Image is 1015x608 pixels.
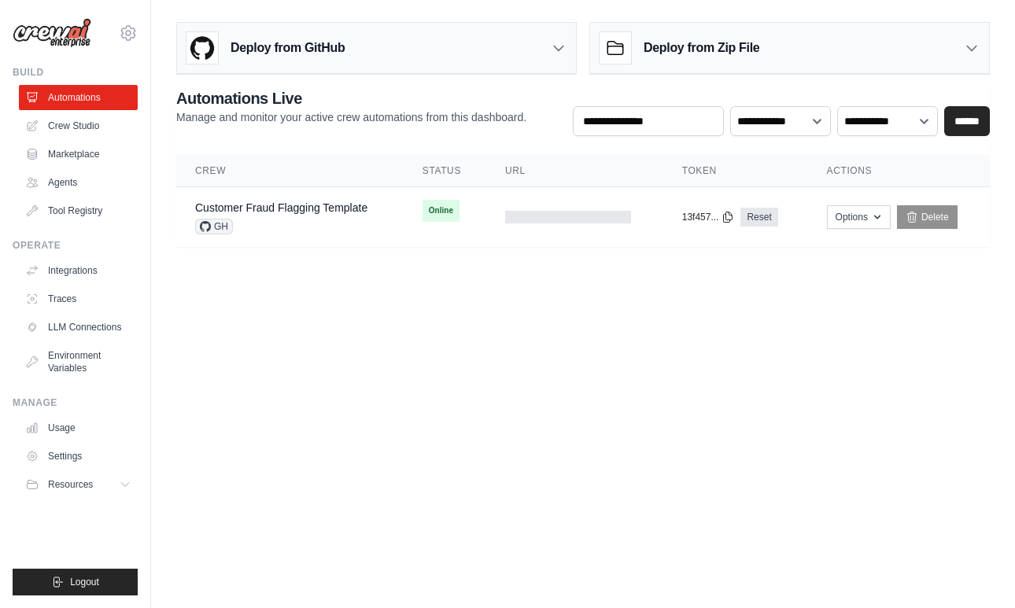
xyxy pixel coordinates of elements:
[19,170,138,195] a: Agents
[663,155,808,187] th: Token
[644,39,759,57] h3: Deploy from Zip File
[13,396,138,409] div: Manage
[186,32,218,64] img: GitHub Logo
[19,85,138,110] a: Automations
[48,478,93,491] span: Resources
[19,142,138,167] a: Marketplace
[19,343,138,381] a: Environment Variables
[827,205,891,229] button: Options
[195,219,233,234] span: GH
[19,315,138,340] a: LLM Connections
[740,208,777,227] a: Reset
[897,205,958,229] a: Delete
[195,201,367,214] a: Customer Fraud Flagging Template
[936,532,1015,608] iframe: Chat Widget
[70,576,99,588] span: Logout
[19,198,138,223] a: Tool Registry
[13,18,91,48] img: Logo
[231,39,345,57] h3: Deploy from GitHub
[19,286,138,311] a: Traces
[176,155,404,187] th: Crew
[19,472,138,497] button: Resources
[13,239,138,252] div: Operate
[423,200,460,222] span: Online
[936,532,1015,608] div: Widget chat
[19,113,138,138] a: Crew Studio
[682,211,735,223] button: 13f457...
[19,258,138,283] a: Integrations
[176,109,526,125] p: Manage and monitor your active crew automations from this dashboard.
[19,415,138,440] a: Usage
[808,155,990,187] th: Actions
[19,444,138,469] a: Settings
[176,87,526,109] h2: Automations Live
[486,155,663,187] th: URL
[13,66,138,79] div: Build
[13,569,138,595] button: Logout
[404,155,486,187] th: Status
